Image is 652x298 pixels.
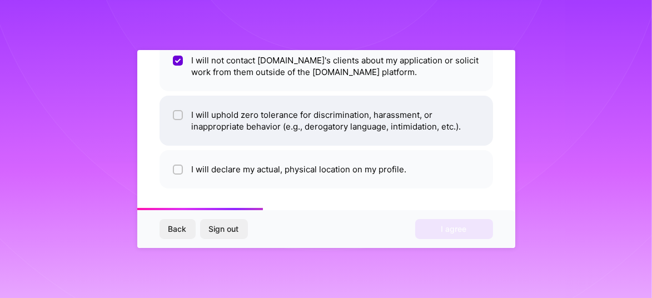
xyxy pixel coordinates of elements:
button: Back [160,219,196,239]
li: I will not contact [DOMAIN_NAME]'s clients about my application or solicit work from them outside... [160,41,493,91]
li: I will declare my actual, physical location on my profile. [160,150,493,188]
span: Sign out [209,223,239,235]
span: Back [168,223,187,235]
button: Sign out [200,219,248,239]
li: I will uphold zero tolerance for discrimination, harassment, or inappropriate behavior (e.g., der... [160,96,493,146]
